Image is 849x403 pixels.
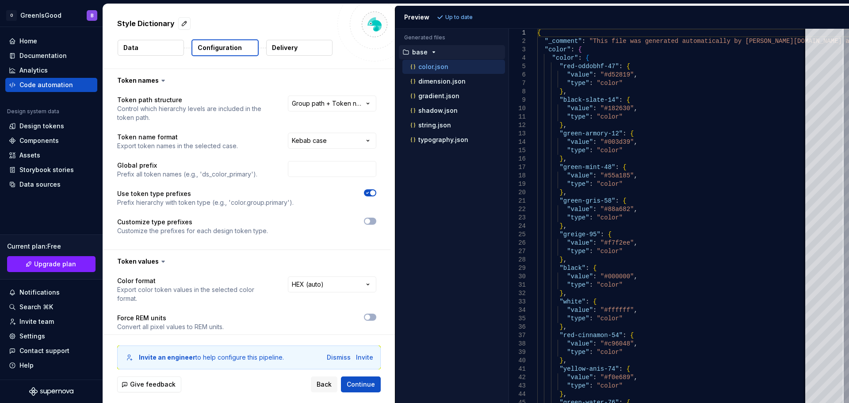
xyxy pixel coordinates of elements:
span: "color" [597,147,623,154]
span: : [593,273,597,280]
span: : [593,71,597,78]
div: 4 [509,54,526,62]
p: gradient.json [418,92,459,100]
button: Search ⌘K [5,300,97,314]
p: Token path structure [117,96,272,104]
span: , [634,340,637,347]
span: , [634,206,637,213]
span: "type" [567,315,589,322]
span: "green-gris-58" [559,197,615,204]
button: Data [118,40,184,56]
div: 13 [509,130,526,138]
span: "value" [567,138,593,146]
span: "type" [567,349,589,356]
button: Configuration [191,39,259,56]
button: gradient.json [402,91,505,101]
button: Give feedback [117,376,181,392]
span: } [559,256,563,263]
div: 21 [509,197,526,205]
span: "type" [567,80,589,87]
span: { [585,54,589,61]
span: "type" [567,180,589,188]
button: base [399,47,505,57]
div: 5 [509,62,526,71]
span: , [634,307,637,314]
p: Convert all pixel values to REM units. [117,322,224,331]
span: : [570,46,574,53]
span: "#88a682" [600,206,634,213]
span: { [630,332,634,339]
a: Invite team [5,315,97,329]
div: 11 [509,113,526,121]
span: "_comment" [544,38,581,45]
div: Notifications [19,288,60,297]
p: Customize type prefixes [117,218,268,226]
div: Assets [19,151,40,160]
span: "value" [567,172,593,179]
div: 35 [509,315,526,323]
a: Design tokens [5,119,97,133]
span: "color" [597,315,623,322]
p: Use token type prefixes [117,189,294,198]
div: 3 [509,46,526,54]
a: Data sources [5,177,97,192]
span: "#ffffff" [600,307,634,314]
span: , [563,290,566,297]
span: : [578,54,581,61]
div: 26 [509,239,526,247]
span: , [563,256,566,263]
p: Prefix hierarchy with token type (e.g., 'color.group.primary'). [117,198,294,207]
div: to help configure this pipeline. [139,353,284,362]
span: : [585,298,589,305]
span: : [593,105,597,112]
span: : [593,172,597,179]
div: 43 [509,382,526,390]
div: 39 [509,348,526,357]
button: Dismiss [327,353,351,362]
span: , [563,155,566,162]
span: Continue [347,380,375,389]
span: { [626,365,630,372]
span: : [615,197,619,204]
p: color.json [418,63,448,70]
span: , [634,138,637,146]
p: typography.json [418,136,468,143]
div: Preview [404,13,429,22]
div: 7 [509,79,526,88]
p: Prefix all token names (e.g., 'ds_color_primary'). [117,170,257,179]
div: 24 [509,222,526,230]
a: Upgrade plan [7,256,96,272]
span: "green-armory-12" [559,130,623,137]
div: 30 [509,273,526,281]
span: : [589,281,593,288]
div: Home [19,37,37,46]
p: Up to date [445,14,473,21]
span: : [589,113,593,120]
div: Analytics [19,66,48,75]
button: Continue [341,376,381,392]
span: "color" [597,214,623,221]
span: : [593,307,597,314]
button: typography.json [402,135,505,145]
span: } [559,122,563,129]
span: : [589,80,593,87]
button: color.json [402,62,505,72]
span: } [559,88,563,95]
span: "black-slate-14" [559,96,619,104]
div: GreenIsGood [20,11,61,20]
div: 6 [509,71,526,79]
p: Global prefix [117,161,257,170]
span: { [626,63,630,70]
div: 40 [509,357,526,365]
span: "color" [544,46,570,53]
span: : [589,382,593,389]
div: 23 [509,214,526,222]
p: shadow.json [418,107,458,114]
span: , [634,273,637,280]
p: Customize the prefixes for each design token type. [117,226,268,235]
div: 42 [509,373,526,382]
div: Help [19,361,34,370]
span: : [593,138,597,146]
button: string.json [402,120,505,130]
span: , [634,374,637,381]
